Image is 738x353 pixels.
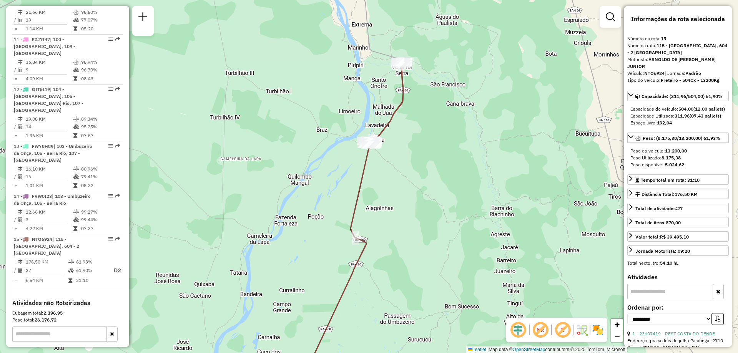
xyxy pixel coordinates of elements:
[643,135,720,141] span: Peso: (8.175,38/13.200,00) 61,93%
[32,193,52,199] span: FVW0I23
[81,182,120,189] td: 08:32
[81,123,120,131] td: 95,25%
[25,165,73,173] td: 16,10 KM
[81,58,120,66] td: 98,94%
[685,70,701,76] strong: Padrão
[661,77,720,83] strong: Freteiro - 504Cx - 13200Kg
[73,10,79,15] i: % de utilização do peso
[68,260,74,264] i: % de utilização do peso
[81,66,120,74] td: 96,70%
[32,143,53,149] span: FWY8H89
[76,277,106,284] td: 31:10
[635,248,690,255] div: Jornada Motorista: 09:20
[627,260,729,267] div: Total hectolitro:
[32,36,50,42] span: FZJ7I47
[627,103,729,129] div: Capacidade: (311,96/504,00) 61,90%
[665,148,687,154] strong: 13.200,00
[25,173,73,181] td: 16
[627,144,729,171] div: Peso: (8.175,38/13.200,00) 61,93%
[18,18,23,22] i: Total de Atividades
[73,18,79,22] i: % de utilização da cubagem
[25,182,73,189] td: 1,01 KM
[690,113,721,119] strong: (07,43 pallets)
[661,36,666,41] strong: 15
[73,133,77,138] i: Tempo total em rota
[25,8,73,16] td: 21,66 KM
[25,132,73,139] td: 1,36 KM
[627,344,729,351] div: Bairro: CENTRO (PARATINGA / BA)
[14,132,18,139] td: =
[81,8,120,16] td: 98,60%
[115,87,120,91] em: Rota exportada
[513,347,545,352] a: OpenStreetMap
[666,220,681,225] strong: 870,00
[18,174,23,179] i: Total de Atividades
[632,331,715,336] a: 1 - 23607419 - REST COSTA DO DENDE
[18,268,23,273] i: Total de Atividades
[627,42,729,56] div: Nome da rota:
[603,9,618,25] a: Exibir filtros
[18,167,23,171] i: Distância Total
[18,60,23,65] i: Distância Total
[487,347,489,352] span: |
[635,191,698,198] div: Distância Total:
[12,299,123,307] h4: Atividades não Roteirizadas
[627,133,729,143] a: Peso: (8.175,38/13.200,00) 61,93%
[677,206,683,211] strong: 27
[73,60,79,65] i: % de utilização do peso
[18,210,23,214] i: Distância Total
[627,303,729,312] label: Ordenar por:
[81,132,120,139] td: 07:57
[627,231,729,242] a: Valor total:R$ 39.495,10
[108,237,113,241] em: Opções
[32,236,52,242] span: NTO6924
[81,173,120,181] td: 79,41%
[642,93,723,99] span: Capacidade: (311,96/504,00) 61,90%
[14,182,18,189] td: =
[627,70,729,77] div: Veículo:
[73,68,79,72] i: % de utilização da cubagem
[73,174,79,179] i: % de utilização da cubagem
[73,27,77,31] i: Tempo total em rota
[665,162,684,167] strong: 5.024,62
[25,58,73,66] td: 36,84 KM
[135,9,151,27] a: Nova sessão e pesquisa
[108,87,113,91] em: Opções
[35,317,57,323] strong: 26.176,72
[73,217,79,222] i: % de utilização da cubagem
[627,337,729,344] div: Endereço: praca dois de julho Paratinga- 2710
[76,266,106,275] td: 61,90%
[25,225,73,232] td: 4,22 KM
[25,25,73,33] td: 1,14 KM
[630,119,726,126] div: Espaço livre:
[73,76,77,81] i: Tempo total em rota
[18,217,23,222] i: Total de Atividades
[635,219,681,226] div: Total de itens:
[553,321,572,339] span: Exibir rótulo
[25,258,68,266] td: 176,50 KM
[630,154,726,161] div: Peso Utilizado:
[627,35,729,42] div: Número da rota:
[627,56,729,70] div: Motorista:
[531,321,550,339] span: Exibir NR
[630,113,726,119] div: Capacidade Utilizada:
[630,161,726,168] div: Peso disponível:
[68,268,74,273] i: % de utilização da cubagem
[644,70,665,76] strong: NTO6924
[81,165,120,173] td: 80,96%
[32,86,50,92] span: GIT5I19
[660,260,678,266] strong: 54,10 hL
[14,236,79,256] span: 15 -
[630,106,726,113] div: Capacidade do veículo:
[73,226,77,231] i: Tempo total em rota
[18,260,23,264] i: Distância Total
[14,225,18,232] td: =
[76,258,106,266] td: 61,93%
[81,75,120,83] td: 08:43
[81,16,120,24] td: 77,07%
[635,234,689,240] div: Valor total:
[509,321,527,339] span: Ocultar deslocamento
[14,266,18,275] td: /
[73,124,79,129] i: % de utilização da cubagem
[611,319,623,330] a: Zoom in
